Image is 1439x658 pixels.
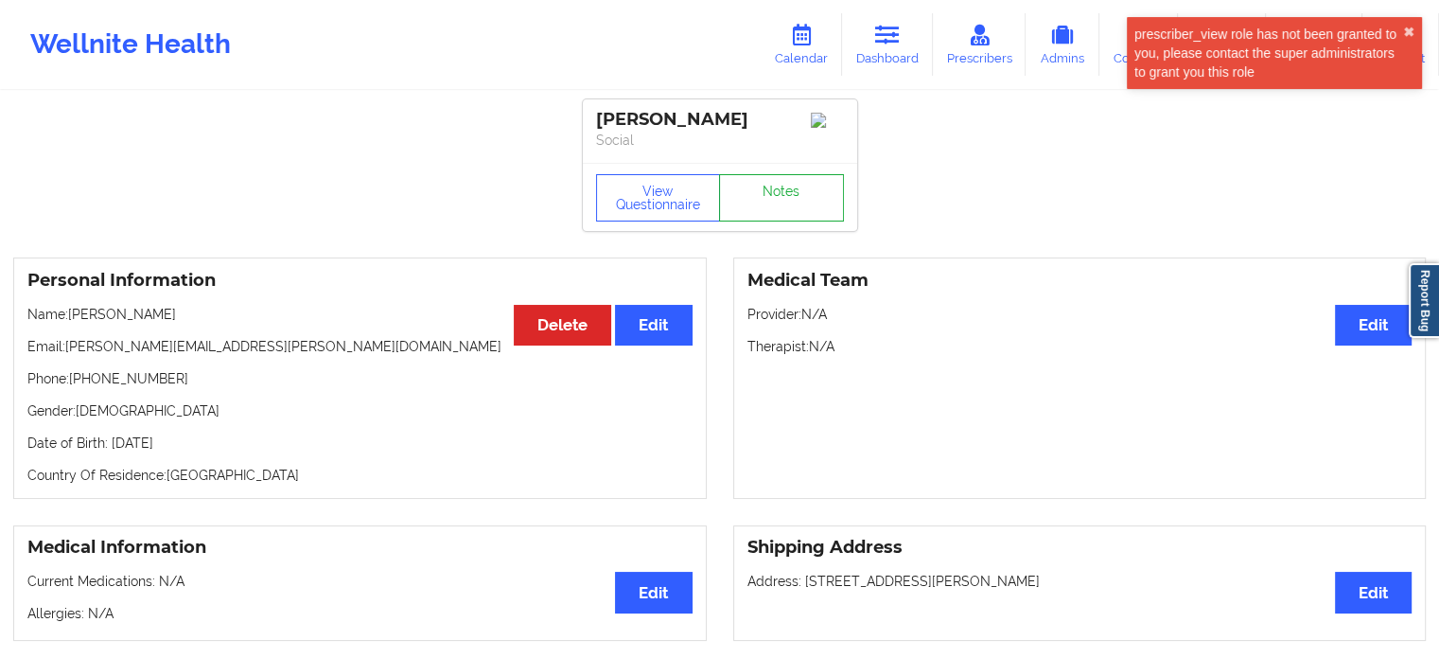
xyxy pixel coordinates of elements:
[596,131,844,150] p: Social
[596,109,844,131] div: [PERSON_NAME]
[27,604,693,623] p: Allergies: N/A
[747,572,1413,591] p: Address: [STREET_ADDRESS][PERSON_NAME]
[615,572,692,613] button: Edit
[27,434,693,453] p: Date of Birth: [DATE]
[1099,13,1178,76] a: Coaches
[747,537,1413,559] h3: Shipping Address
[27,537,693,559] h3: Medical Information
[27,572,693,591] p: Current Medications: N/A
[27,305,693,324] p: Name: [PERSON_NAME]
[615,305,692,346] button: Edit
[514,305,611,346] button: Delete
[747,305,1413,324] p: Provider: N/A
[27,466,693,485] p: Country Of Residence: [GEOGRAPHIC_DATA]
[27,401,693,420] p: Gender: [DEMOGRAPHIC_DATA]
[842,13,933,76] a: Dashboard
[1026,13,1099,76] a: Admins
[27,337,693,356] p: Email: [PERSON_NAME][EMAIL_ADDRESS][PERSON_NAME][DOMAIN_NAME]
[719,174,844,222] a: Notes
[27,369,693,388] p: Phone: [PHONE_NUMBER]
[1335,572,1412,613] button: Edit
[747,270,1413,292] h3: Medical Team
[1409,263,1439,338] a: Report Bug
[761,13,842,76] a: Calendar
[811,113,844,128] img: Image%2Fplaceholer-image.png
[747,337,1413,356] p: Therapist: N/A
[596,174,721,222] button: View Questionnaire
[1403,25,1414,40] button: close
[1134,25,1403,81] div: prescriber_view role has not been granted to you, please contact the super administrators to gran...
[27,270,693,292] h3: Personal Information
[933,13,1027,76] a: Prescribers
[1335,305,1412,346] button: Edit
